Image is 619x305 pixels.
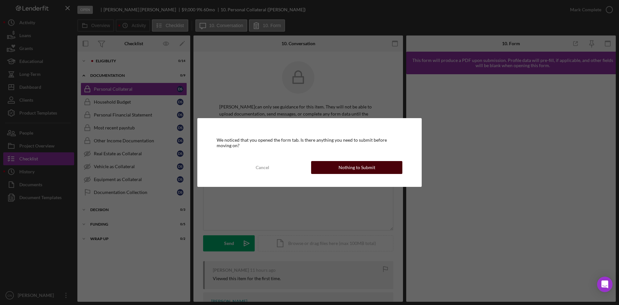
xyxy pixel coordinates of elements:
[217,137,402,148] div: We noticed that you opened the form tab. Is there anything you need to submit before moving on?
[256,161,269,174] div: Cancel
[597,277,613,292] div: Open Intercom Messenger
[311,161,402,174] button: Nothing to Submit
[339,161,375,174] div: Nothing to Submit
[217,161,308,174] button: Cancel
